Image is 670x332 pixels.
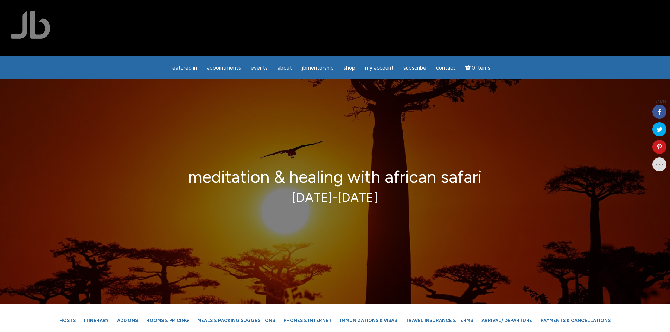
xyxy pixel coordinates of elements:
[277,65,292,71] span: About
[302,65,334,71] span: JBMentorship
[337,314,401,327] a: Immunizations & Visas
[207,65,241,71] span: Appointments
[203,61,245,75] a: Appointments
[461,60,495,75] a: Cart0 items
[436,65,455,71] span: Contact
[33,189,637,207] p: [DATE]-[DATE]
[465,65,472,71] i: Cart
[344,65,355,71] span: Shop
[11,11,50,39] img: Jamie Butler. The Everyday Medium
[247,61,272,75] a: Events
[339,61,359,75] a: Shop
[280,314,335,327] a: Phones & Internet
[402,314,477,327] a: Travel Insurance & Terms
[537,314,614,327] a: Payments & Cancellations
[33,168,637,186] h2: Meditation & Healing with African Safari
[399,61,430,75] a: Subscribe
[472,65,490,71] span: 0 items
[166,61,201,75] a: featured in
[194,314,279,327] a: Meals & Packing Suggestions
[365,65,394,71] span: My Account
[251,65,268,71] span: Events
[170,65,197,71] span: featured in
[403,65,426,71] span: Subscribe
[114,314,141,327] a: Add Ons
[361,61,398,75] a: My Account
[273,61,296,75] a: About
[143,314,192,327] a: Rooms & Pricing
[81,314,112,327] a: Itinerary
[298,61,338,75] a: JBMentorship
[478,314,536,327] a: Arrival/ Departure
[655,100,666,103] span: Shares
[56,314,79,327] a: Hosts
[432,61,460,75] a: Contact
